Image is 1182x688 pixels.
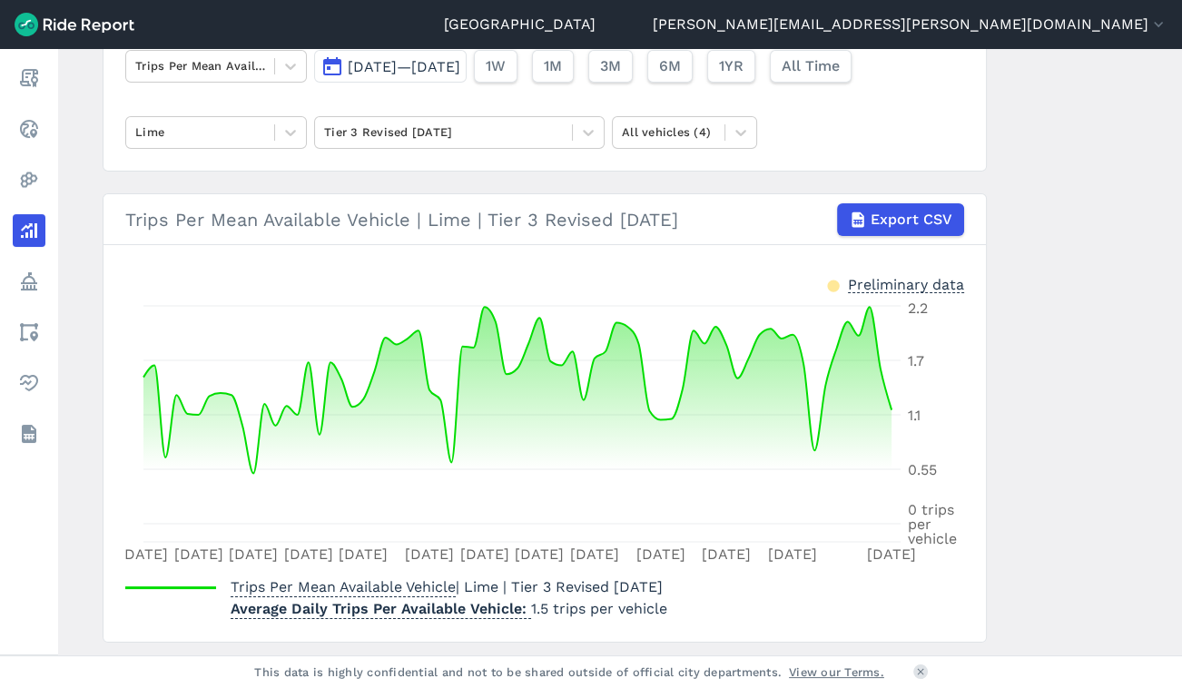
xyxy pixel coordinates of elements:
[174,545,223,563] tspan: [DATE]
[908,300,928,317] tspan: 2.2
[13,62,45,94] a: Report
[119,545,168,563] tspan: [DATE]
[532,50,574,83] button: 1M
[837,203,964,236] button: Export CSV
[231,573,456,597] span: Trips Per Mean Available Vehicle
[405,545,454,563] tspan: [DATE]
[570,545,619,563] tspan: [DATE]
[719,55,744,77] span: 1YR
[339,545,388,563] tspan: [DATE]
[231,595,531,619] span: Average Daily Trips Per Available Vehicle
[600,55,621,77] span: 3M
[460,545,509,563] tspan: [DATE]
[13,265,45,298] a: Policy
[486,55,506,77] span: 1W
[908,501,954,518] tspan: 0 trips
[908,530,957,547] tspan: vehicle
[707,50,755,83] button: 1YR
[474,50,517,83] button: 1W
[908,407,921,424] tspan: 1.1
[871,209,952,231] span: Export CSV
[770,50,852,83] button: All Time
[647,50,693,83] button: 6M
[444,14,596,35] a: [GEOGRAPHIC_DATA]
[768,545,817,563] tspan: [DATE]
[702,545,751,563] tspan: [DATE]
[15,13,134,36] img: Ride Report
[848,274,964,293] div: Preliminary data
[314,50,467,83] button: [DATE]—[DATE]
[13,418,45,450] a: Datasets
[588,50,633,83] button: 3M
[789,663,884,681] a: View our Terms.
[636,545,685,563] tspan: [DATE]
[659,55,681,77] span: 6M
[348,58,460,75] span: [DATE]—[DATE]
[908,352,924,369] tspan: 1.7
[13,367,45,399] a: Health
[13,113,45,145] a: Realtime
[867,545,916,563] tspan: [DATE]
[653,14,1167,35] button: [PERSON_NAME][EMAIL_ADDRESS][PERSON_NAME][DOMAIN_NAME]
[231,578,663,595] span: | Lime | Tier 3 Revised [DATE]
[125,203,964,236] div: Trips Per Mean Available Vehicle | Lime | Tier 3 Revised [DATE]
[13,214,45,247] a: Analyze
[284,545,333,563] tspan: [DATE]
[13,316,45,349] a: Areas
[229,545,278,563] tspan: [DATE]
[782,55,840,77] span: All Time
[544,55,562,77] span: 1M
[515,545,564,563] tspan: [DATE]
[231,598,667,620] p: 1.5 trips per vehicle
[908,461,937,478] tspan: 0.55
[13,163,45,196] a: Heatmaps
[908,516,931,533] tspan: per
